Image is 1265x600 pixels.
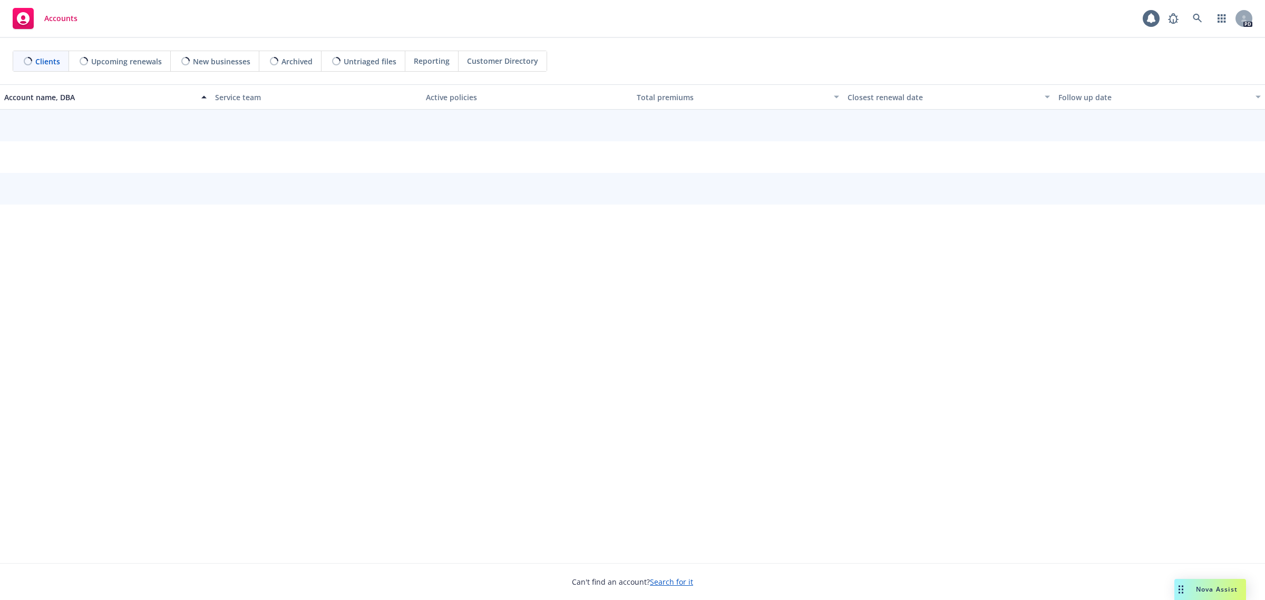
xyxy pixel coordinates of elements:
span: Nova Assist [1196,585,1238,594]
span: Can't find an account? [572,576,693,587]
button: Closest renewal date [843,84,1054,110]
div: Service team [215,92,417,103]
div: Closest renewal date [848,92,1038,103]
div: Active policies [426,92,628,103]
span: Clients [35,56,60,67]
span: Archived [281,56,313,67]
button: Total premiums [632,84,843,110]
span: Accounts [44,14,77,23]
span: Customer Directory [467,55,538,66]
div: Total premiums [637,92,828,103]
span: Upcoming renewals [91,56,162,67]
span: New businesses [193,56,250,67]
a: Search for it [650,577,693,587]
div: Account name, DBA [4,92,195,103]
a: Switch app [1211,8,1232,29]
button: Nova Assist [1174,579,1246,600]
button: Service team [211,84,422,110]
span: Reporting [414,55,450,66]
button: Follow up date [1054,84,1265,110]
div: Follow up date [1058,92,1249,103]
span: Untriaged files [344,56,396,67]
button: Active policies [422,84,632,110]
div: Drag to move [1174,579,1188,600]
a: Accounts [8,4,82,33]
a: Search [1187,8,1208,29]
a: Report a Bug [1163,8,1184,29]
